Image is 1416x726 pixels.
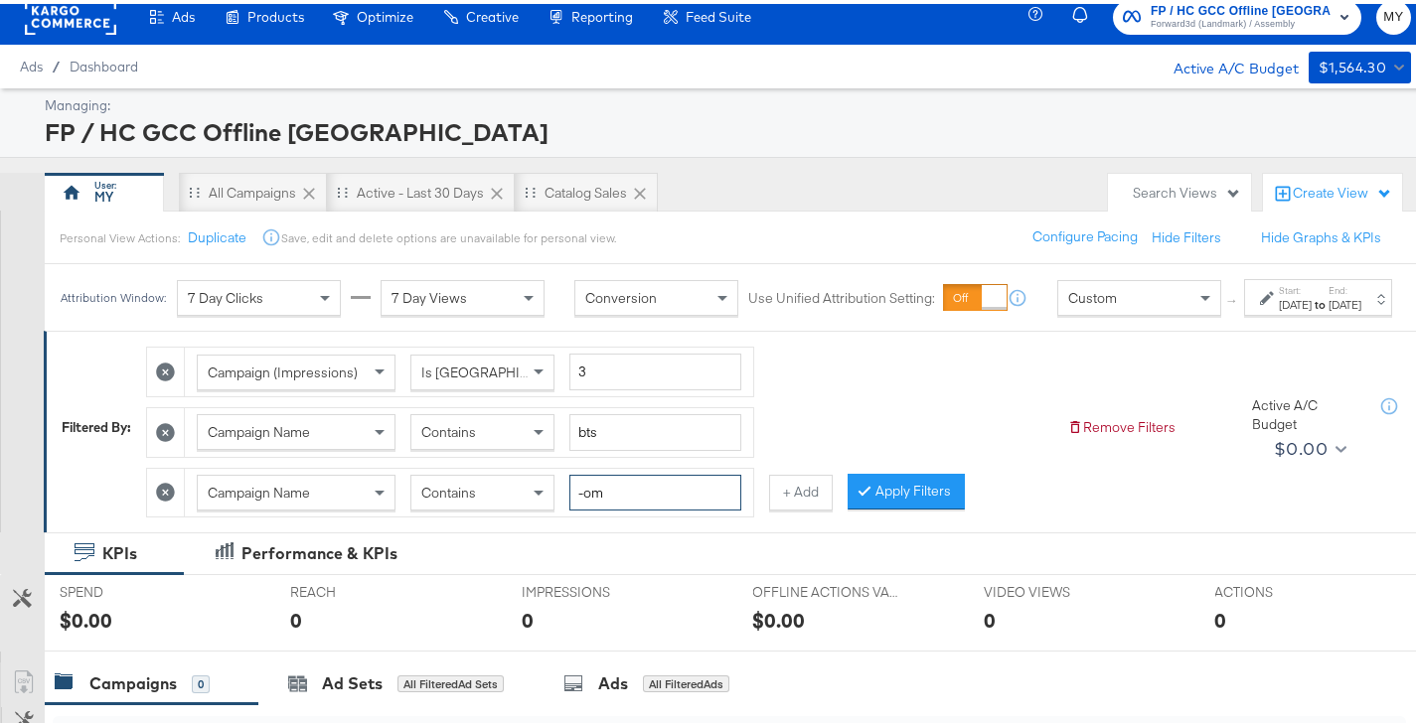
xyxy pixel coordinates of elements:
[569,471,741,508] input: Enter a search term
[397,671,504,689] div: All Filtered Ad Sets
[1067,414,1176,433] button: Remove Filters
[421,419,476,437] span: Contains
[522,602,534,631] div: 0
[1329,280,1361,293] label: End:
[525,183,536,194] div: Drag to reorder tab
[1329,293,1361,309] div: [DATE]
[686,5,751,21] span: Feed Suite
[209,180,296,199] div: All Campaigns
[291,579,440,598] span: REACH
[1151,13,1332,29] span: Forward3d (Landmark) / Assembly
[1319,52,1387,76] div: $1,564.30
[208,419,310,437] span: Campaign Name
[247,5,304,21] span: Products
[357,5,413,21] span: Optimize
[60,287,167,301] div: Attribution Window:
[1133,180,1241,199] div: Search Views
[188,224,246,243] button: Duplicate
[569,350,741,386] input: Enter a number
[753,579,902,598] span: OFFLINE ACTIONS VALUE
[241,538,397,561] div: Performance & KPIs
[1019,216,1152,251] button: Configure Pacing
[571,5,633,21] span: Reporting
[1274,430,1328,460] div: $0.00
[189,183,200,194] div: Drag to reorder tab
[522,579,671,598] span: IMPRESSIONS
[337,183,348,194] div: Drag to reorder tab
[60,579,209,598] span: SPEND
[421,360,573,377] span: Is [GEOGRAPHIC_DATA]
[984,579,1133,598] span: VIDEO VIEWS
[60,226,180,242] div: Personal View Actions:
[1152,224,1221,243] button: Hide Filters
[753,602,806,631] div: $0.00
[466,5,519,21] span: Creative
[1068,285,1117,303] span: Custom
[1266,429,1350,461] button: $0.00
[1252,392,1361,429] div: Active A/C Budget
[70,55,138,71] a: Dashboard
[281,226,616,242] div: Save, edit and delete options are unavailable for personal view.
[1279,293,1312,309] div: [DATE]
[392,285,467,303] span: 7 Day Views
[1215,602,1227,631] div: 0
[1223,294,1242,301] span: ↑
[1153,48,1299,77] div: Active A/C Budget
[643,671,729,689] div: All Filtered Ads
[357,180,484,199] div: Active - Last 30 Days
[102,538,137,561] div: KPIs
[421,480,476,498] span: Contains
[62,414,131,433] div: Filtered By:
[848,470,965,506] button: Apply Filters
[1215,579,1364,598] span: ACTIONS
[585,285,657,303] span: Conversion
[188,285,263,303] span: 7 Day Clicks
[1293,180,1392,200] div: Create View
[208,480,310,498] span: Campaign Name
[20,55,43,71] span: Ads
[172,5,195,21] span: Ads
[1279,280,1312,293] label: Start:
[569,410,741,447] input: Enter a search term
[1261,224,1381,243] button: Hide Graphs & KPIs
[1312,293,1329,308] strong: to
[45,111,1406,145] div: FP / HC GCC Offline [GEOGRAPHIC_DATA]
[545,180,627,199] div: Catalog Sales
[60,602,112,631] div: $0.00
[984,602,996,631] div: 0
[748,285,935,304] label: Use Unified Attribution Setting:
[45,92,1406,111] div: Managing:
[43,55,70,71] span: /
[94,184,113,203] div: MY
[192,671,210,689] div: 0
[291,602,303,631] div: 0
[322,668,383,691] div: Ad Sets
[1384,2,1403,25] span: MY
[89,668,177,691] div: Campaigns
[1309,48,1411,79] button: $1,564.30
[208,360,358,377] span: Campaign (Impressions)
[598,668,628,691] div: Ads
[769,471,833,507] button: + Add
